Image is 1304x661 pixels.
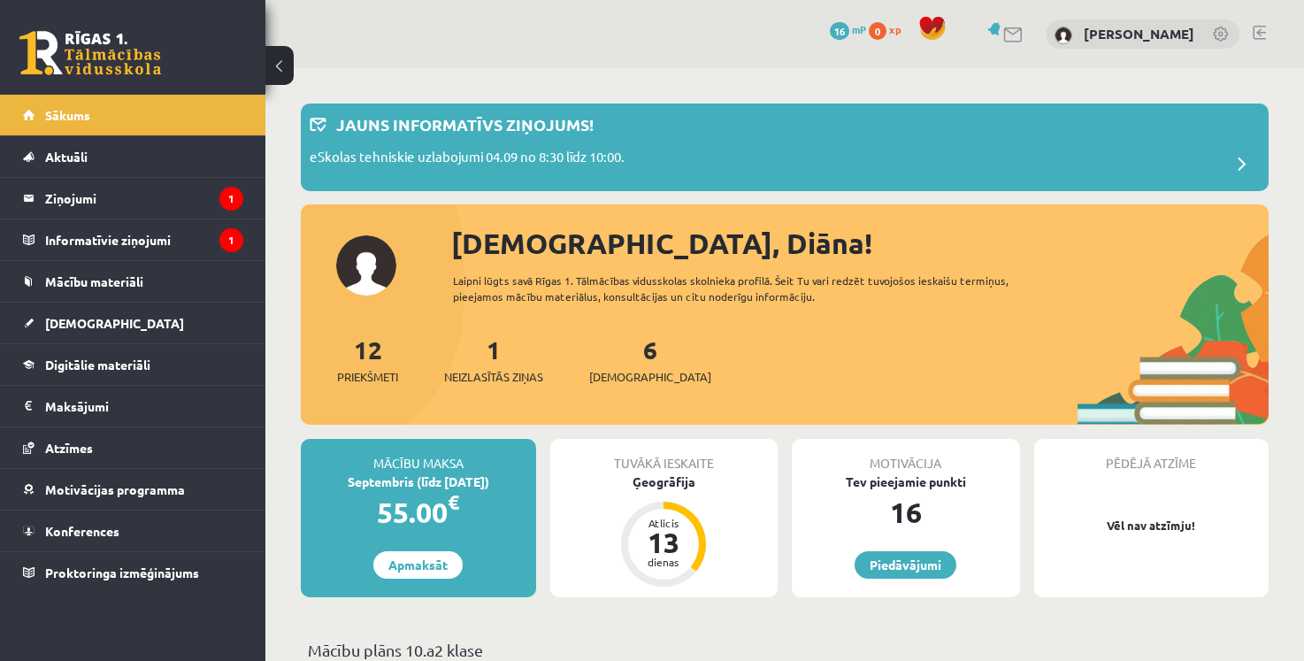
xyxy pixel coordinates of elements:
span: [DEMOGRAPHIC_DATA] [45,315,184,331]
div: Tev pieejamie punkti [792,473,1020,491]
i: 1 [219,228,243,252]
span: Priekšmeti [337,368,398,386]
div: Laipni lūgts savā Rīgas 1. Tālmācības vidusskolas skolnieka profilā. Šeit Tu vari redzēt tuvojošo... [453,273,1033,304]
a: 0 xp [869,22,909,36]
a: Digitālie materiāli [23,344,243,385]
div: Atlicis [637,518,690,528]
legend: Maksājumi [45,386,243,427]
img: Diāna Matašova [1055,27,1072,44]
div: 55.00 [301,491,536,534]
span: 0 [869,22,886,40]
p: Vēl nav atzīmju! [1043,517,1261,534]
a: Aktuāli [23,136,243,177]
span: Konferences [45,523,119,539]
span: Mācību materiāli [45,273,143,289]
span: Motivācijas programma [45,481,185,497]
span: € [448,489,459,515]
a: 16 mP [830,22,866,36]
div: Ģeogrāfija [550,473,779,491]
span: Sākums [45,107,90,123]
a: Apmaksāt [373,551,463,579]
a: Jauns informatīvs ziņojums! eSkolas tehniskie uzlabojumi 04.09 no 8:30 līdz 10:00. [310,112,1260,182]
div: Mācību maksa [301,439,536,473]
a: Motivācijas programma [23,469,243,510]
a: Informatīvie ziņojumi1 [23,219,243,260]
a: Konferences [23,511,243,551]
div: Pēdējā atzīme [1034,439,1269,473]
a: Ziņojumi1 [23,178,243,219]
div: [DEMOGRAPHIC_DATA], Diāna! [451,222,1269,265]
a: Atzīmes [23,427,243,468]
a: [PERSON_NAME] [1084,25,1194,42]
a: Proktoringa izmēģinājums [23,552,243,593]
span: [DEMOGRAPHIC_DATA] [589,368,711,386]
span: mP [852,22,866,36]
span: Atzīmes [45,440,93,456]
a: [DEMOGRAPHIC_DATA] [23,303,243,343]
a: 6[DEMOGRAPHIC_DATA] [589,334,711,386]
a: Maksājumi [23,386,243,427]
a: 1Neizlasītās ziņas [444,334,543,386]
legend: Ziņojumi [45,178,243,219]
legend: Informatīvie ziņojumi [45,219,243,260]
span: Digitālie materiāli [45,357,150,373]
span: xp [889,22,901,36]
div: Septembris (līdz [DATE]) [301,473,536,491]
div: dienas [637,557,690,567]
div: Tuvākā ieskaite [550,439,779,473]
p: Jauns informatīvs ziņojums! [336,112,594,136]
div: 16 [792,491,1020,534]
div: Motivācija [792,439,1020,473]
a: Ģeogrāfija Atlicis 13 dienas [550,473,779,589]
a: 12Priekšmeti [337,334,398,386]
i: 1 [219,187,243,211]
span: Aktuāli [45,149,88,165]
span: Proktoringa izmēģinājums [45,565,199,580]
a: Sākums [23,95,243,135]
p: eSkolas tehniskie uzlabojumi 04.09 no 8:30 līdz 10:00. [310,147,625,172]
a: Mācību materiāli [23,261,243,302]
a: Piedāvājumi [855,551,956,579]
a: Rīgas 1. Tālmācības vidusskola [19,31,161,75]
div: 13 [637,528,690,557]
span: Neizlasītās ziņas [444,368,543,386]
span: 16 [830,22,849,40]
